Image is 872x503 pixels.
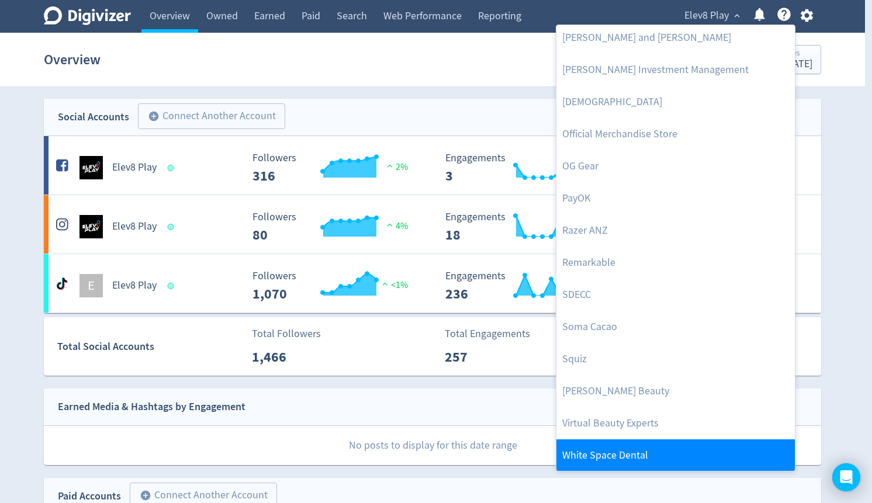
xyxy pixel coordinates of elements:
a: Virtual Beauty Experts [556,407,795,439]
a: Squiz [556,343,795,375]
a: Official Merchandise Store [556,118,795,150]
a: [PERSON_NAME] and [PERSON_NAME] [556,22,795,54]
a: Razer ANZ [556,214,795,247]
a: Remarkable [556,247,795,279]
a: [PERSON_NAME] Beauty [556,375,795,407]
a: Soma Cacao [556,311,795,343]
a: OG Gear [556,150,795,182]
div: Open Intercom Messenger [832,463,860,491]
a: [DEMOGRAPHIC_DATA] [556,86,795,118]
a: White Space Dental [556,439,795,471]
a: PayOK [556,182,795,214]
a: SDECC [556,279,795,311]
a: [PERSON_NAME] Investment Management [556,54,795,86]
